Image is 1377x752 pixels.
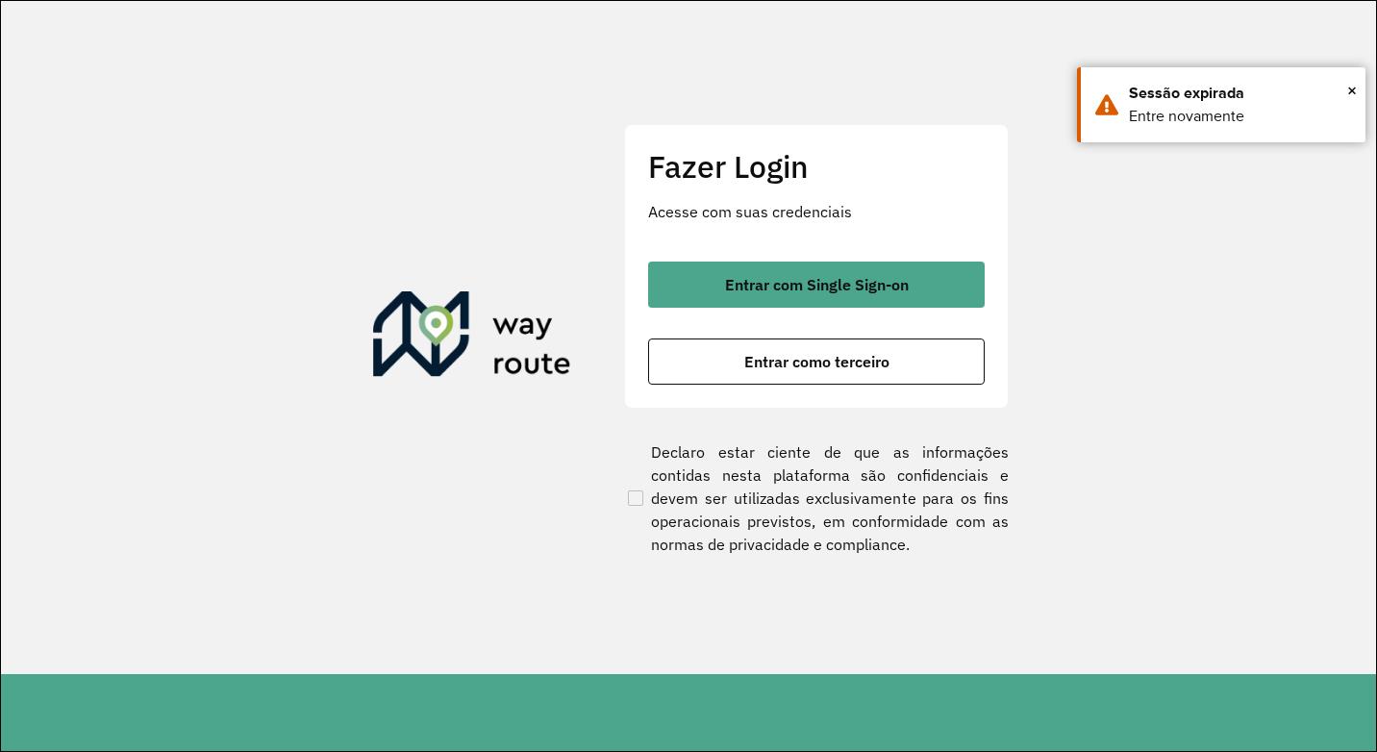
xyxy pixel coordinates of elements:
h2: Fazer Login [648,148,985,185]
img: Roteirizador AmbevTech [373,291,571,384]
span: Entrar como terceiro [744,354,889,369]
div: Sessão expirada [1129,82,1351,105]
button: Close [1347,76,1357,105]
button: button [648,262,985,308]
span: Entrar com Single Sign-on [725,277,909,292]
button: button [648,338,985,385]
label: Declaro estar ciente de que as informações contidas nesta plataforma são confidenciais e devem se... [624,440,1009,556]
p: Acesse com suas credenciais [648,200,985,223]
span: × [1347,76,1357,105]
div: Entre novamente [1129,105,1351,128]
